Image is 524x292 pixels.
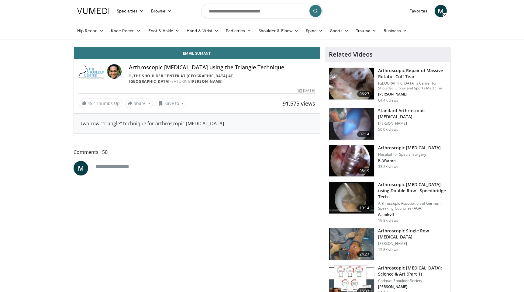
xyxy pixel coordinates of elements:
[378,164,398,169] p: 33.2K views
[435,5,447,17] a: M
[406,5,431,17] a: Favorites
[378,218,398,223] p: 19.8K views
[113,5,147,17] a: Specialties
[329,68,446,103] a: 06:27 Arthroscopic Repair of Massive Rotator Cuff Tear [GEOGRAPHIC_DATA]'s Center for Shoulder, E...
[147,5,175,17] a: Browse
[357,131,372,137] span: 07:14
[80,120,314,127] div: Two row "triangle" technique for arthroscopic [MEDICAL_DATA].
[222,25,255,37] a: Pediatrics
[378,212,446,217] p: A. Imhoff
[74,161,88,176] a: M
[88,100,95,106] span: 452
[329,145,446,177] a: 08:19 Arthroscopic [MEDICAL_DATA] Hospital for Special Surgery R. Warren 33.2K views
[302,25,326,37] a: Spine
[107,25,145,37] a: Knee Recon
[378,201,446,211] p: Arthroscopic Association of German Speaking Countries (AGA)
[378,284,446,289] p: [PERSON_NAME]
[283,100,315,107] span: 91,575 views
[378,68,446,80] h3: Arthroscopic Repair of Massive Rotator Cuff Tear
[329,68,374,99] img: 281021_0002_1.png.150x105_q85_crop-smart_upscale.jpg
[74,47,320,59] a: Email Sumant
[378,81,446,91] p: [GEOGRAPHIC_DATA]'s Center for Shoulder, Elbow and Sports Medicine
[329,108,374,140] img: 38854_0000_3.png.150x105_q85_crop-smart_upscale.jpg
[378,127,398,132] p: 50.0K views
[378,182,446,200] h3: Arthroscopic [MEDICAL_DATA] using Double Row - Speedbridge Tech…
[191,79,223,84] a: [PERSON_NAME]
[357,251,372,257] span: 24:27
[107,64,122,79] img: Avatar
[329,51,373,58] h4: Related Videos
[156,99,187,108] button: Save to
[378,92,446,97] p: [PERSON_NAME]
[79,99,122,108] a: 452 Thumbs Up
[380,25,411,37] a: Business
[255,25,302,37] a: Shoulder & Elbow
[378,278,446,283] p: Codman Shoulder Society
[201,4,323,18] input: Search topics, interventions
[326,25,353,37] a: Sports
[125,99,153,108] button: Share
[378,152,441,157] p: Hospital for Special Surgery
[357,168,372,174] span: 08:19
[378,158,441,163] p: R. Warren
[378,265,446,277] h3: Arthroscopic [MEDICAL_DATA]: Science & Art (Part 1)
[329,182,446,223] a: 10:14 Arthroscopic [MEDICAL_DATA] using Double Row - Speedbridge Tech… Arthroscopic Association o...
[352,25,380,37] a: Trauma
[129,64,315,71] h4: Arthroscopic [MEDICAL_DATA] using the Triangle Technique
[129,73,315,84] div: By FEATURING
[378,241,446,246] p: [PERSON_NAME]
[378,121,446,126] p: [PERSON_NAME]
[378,228,446,240] h3: Arthroscopic Single Row [MEDICAL_DATA]
[329,182,374,214] img: 289923_0003_1.png.150x105_q85_crop-smart_upscale.jpg
[357,91,372,97] span: 06:27
[378,145,441,151] h3: Arthroscopic [MEDICAL_DATA]
[74,148,320,156] span: Comments 50
[378,98,398,103] p: 64.4K views
[378,108,446,120] h3: Standard Arthroscopic [MEDICAL_DATA]
[74,25,107,37] a: Hip Recon
[77,8,109,14] img: VuMedi Logo
[183,25,222,37] a: Hand & Wrist
[329,228,446,260] a: 24:27 Arthroscopic Single Row [MEDICAL_DATA] [PERSON_NAME] 15.8K views
[329,145,374,177] img: 10051_3.png.150x105_q85_crop-smart_upscale.jpg
[329,228,374,260] img: 286869_0000_1.png.150x105_q85_crop-smart_upscale.jpg
[329,108,446,140] a: 07:14 Standard Arthroscopic [MEDICAL_DATA] [PERSON_NAME] 50.0K views
[79,64,105,79] img: The Shoulder Center at Baylor University Medical Center at Dallas
[129,73,233,84] a: The Shoulder Center at [GEOGRAPHIC_DATA] at [GEOGRAPHIC_DATA]
[298,88,315,93] div: [DATE]
[145,25,183,37] a: Foot & Ankle
[357,205,372,211] span: 10:14
[378,247,398,252] p: 15.8K views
